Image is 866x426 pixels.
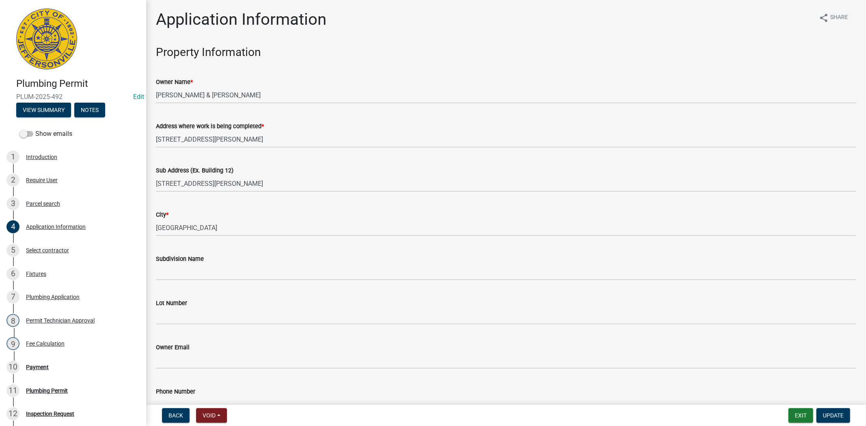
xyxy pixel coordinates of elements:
div: 11 [6,384,19,397]
h4: Plumbing Permit [16,78,140,90]
button: Exit [788,408,813,423]
i: share [819,13,829,23]
div: 3 [6,197,19,210]
div: Fixtures [26,271,46,277]
button: Void [196,408,227,423]
label: Show emails [19,129,72,139]
button: View Summary [16,103,71,117]
label: Phone Number [156,389,195,395]
div: 9 [6,337,19,350]
div: Inspection Request [26,411,74,417]
label: Lot Number [156,301,187,306]
button: shareShare [812,10,855,26]
label: Owner Name [156,80,193,85]
div: Plumbing Permit [26,388,68,394]
div: Introduction [26,154,57,160]
div: Select contractor [26,247,69,253]
div: Payment [26,364,49,370]
label: Subdivision Name [156,256,204,262]
div: 2 [6,174,19,187]
label: Owner Email [156,345,190,351]
a: Edit [133,93,144,101]
div: 12 [6,407,19,420]
button: Update [816,408,850,423]
div: Permit Technician Approval [26,318,95,323]
span: Void [203,412,216,419]
img: City of Jeffersonville, Indiana [16,9,77,69]
div: Plumbing Application [26,294,80,300]
h1: Application Information [156,10,326,29]
div: 5 [6,244,19,257]
label: Sub Address (Ex. Building 12) [156,168,233,174]
wm-modal-confirm: Notes [74,107,105,114]
div: Fee Calculation [26,341,65,346]
div: 1 [6,151,19,164]
div: 4 [6,220,19,233]
span: Share [830,13,848,23]
div: 8 [6,314,19,327]
div: 6 [6,267,19,280]
label: City [156,212,168,218]
div: Require User [26,177,58,183]
div: 10 [6,361,19,374]
div: Application Information [26,224,86,230]
span: Back [168,412,183,419]
span: Update [823,412,844,419]
button: Back [162,408,190,423]
button: Notes [74,103,105,117]
div: 7 [6,290,19,303]
span: PLUM-2025-492 [16,93,130,101]
wm-modal-confirm: Edit Application Number [133,93,144,101]
wm-modal-confirm: Summary [16,107,71,114]
div: Parcel search [26,201,60,207]
h3: Property Information [156,45,856,59]
label: Address where work is being completed [156,124,264,129]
